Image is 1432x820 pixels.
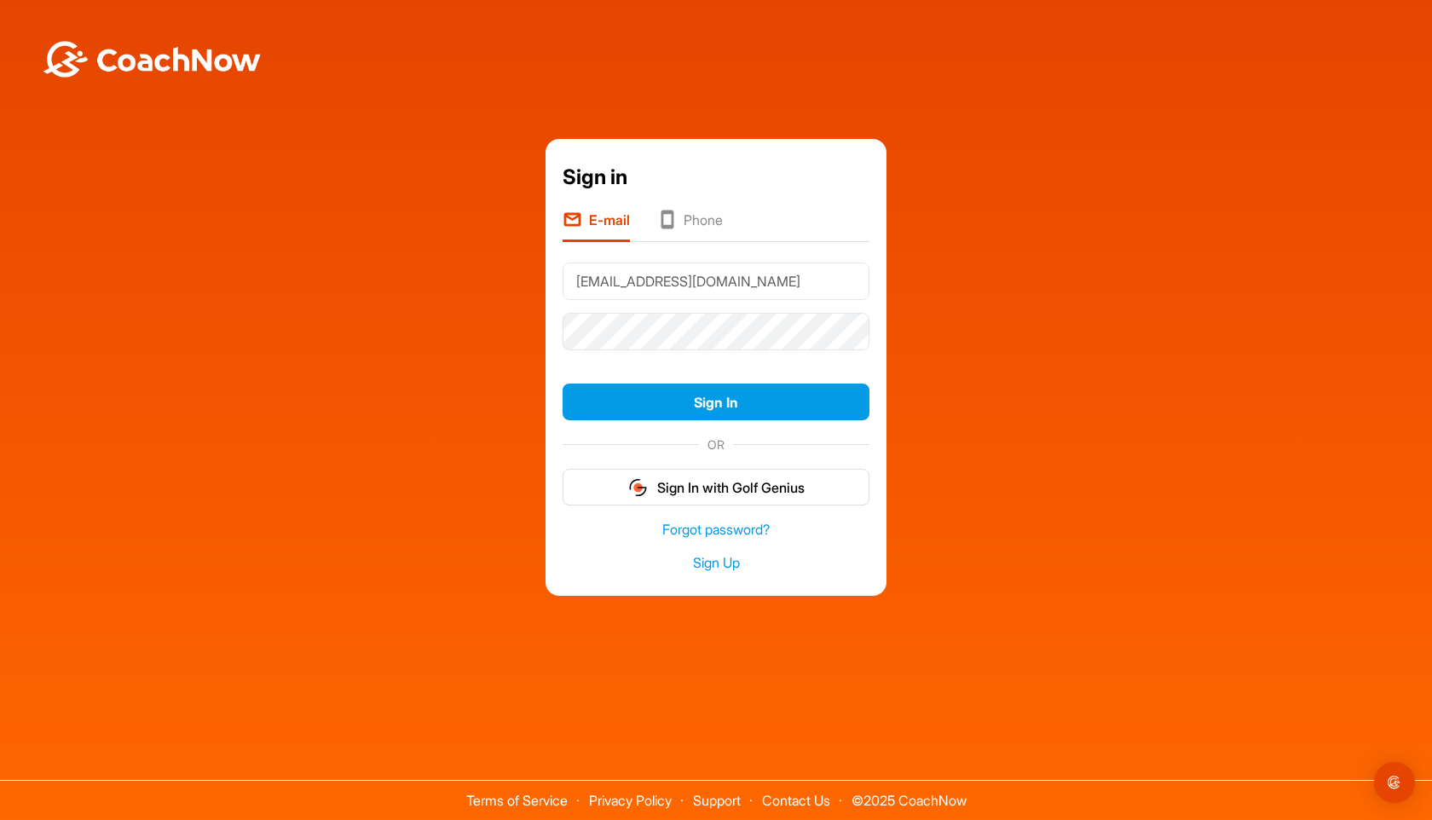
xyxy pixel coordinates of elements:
button: Sign In [563,384,869,420]
li: Phone [657,210,723,242]
a: Contact Us [762,792,830,809]
img: gg_logo [627,477,649,498]
div: Sign in [563,162,869,193]
button: Sign In with Golf Genius [563,469,869,505]
span: OR [699,436,733,453]
input: E-mail [563,263,869,300]
span: © 2025 CoachNow [843,781,975,807]
a: Sign Up [563,553,869,573]
img: BwLJSsUCoWCh5upNqxVrqldRgqLPVwmV24tXu5FoVAoFEpwwqQ3VIfuoInZCoVCoTD4vwADAC3ZFMkVEQFDAAAAAElFTkSuQmCC [41,41,263,78]
a: Terms of Service [466,792,568,809]
a: Support [693,792,741,809]
div: Open Intercom Messenger [1374,762,1415,803]
a: Forgot password? [563,520,869,540]
a: Privacy Policy [589,792,672,809]
li: E-mail [563,210,630,242]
